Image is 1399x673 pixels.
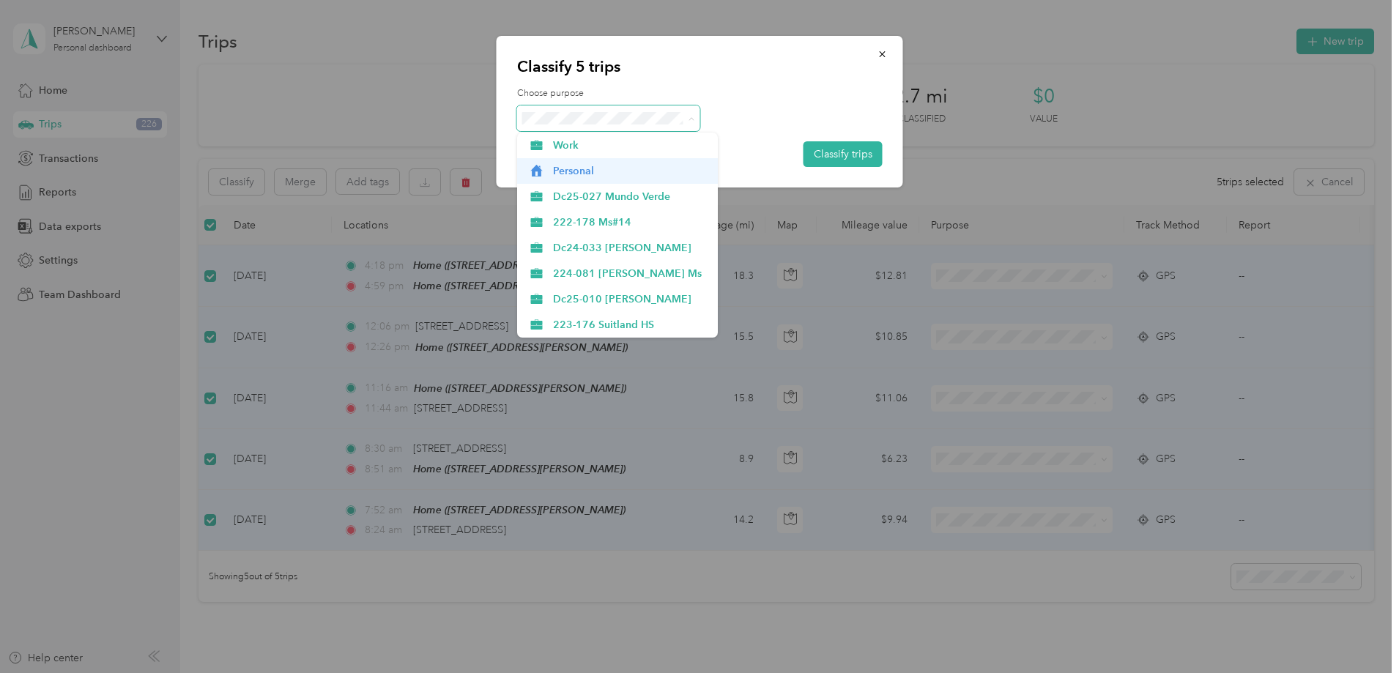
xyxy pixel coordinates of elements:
[553,266,708,281] span: 224-081 [PERSON_NAME] Ms
[553,291,708,307] span: Dc25-010 [PERSON_NAME]
[804,141,883,167] button: Classify trips
[517,87,883,100] label: Choose purpose
[517,56,883,77] p: Classify 5 trips
[553,163,708,179] span: Personal
[1317,591,1399,673] iframe: Everlance-gr Chat Button Frame
[553,138,708,153] span: Work
[553,240,708,256] span: Dc24-033 [PERSON_NAME]
[553,317,708,332] span: 223-176 Suitland HS
[553,215,708,230] span: 222-178 Ms#14
[553,189,708,204] span: Dc25-027 Mundo Verde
